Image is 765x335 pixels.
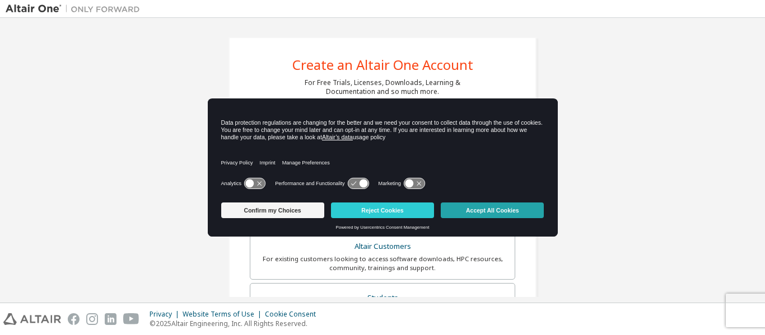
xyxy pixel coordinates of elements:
div: For existing customers looking to access software downloads, HPC resources, community, trainings ... [257,254,508,272]
img: linkedin.svg [105,313,116,325]
div: Students [257,290,508,306]
img: Altair One [6,3,146,15]
img: youtube.svg [123,313,139,325]
div: Create an Altair One Account [292,58,473,72]
div: For Free Trials, Licenses, Downloads, Learning & Documentation and so much more. [305,78,460,96]
p: © 2025 Altair Engineering, Inc. All Rights Reserved. [150,319,323,328]
img: facebook.svg [68,313,80,325]
img: altair_logo.svg [3,313,61,325]
div: Cookie Consent [265,310,323,319]
div: Website Terms of Use [183,310,265,319]
div: Privacy [150,310,183,319]
div: Altair Customers [257,239,508,254]
img: instagram.svg [86,313,98,325]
